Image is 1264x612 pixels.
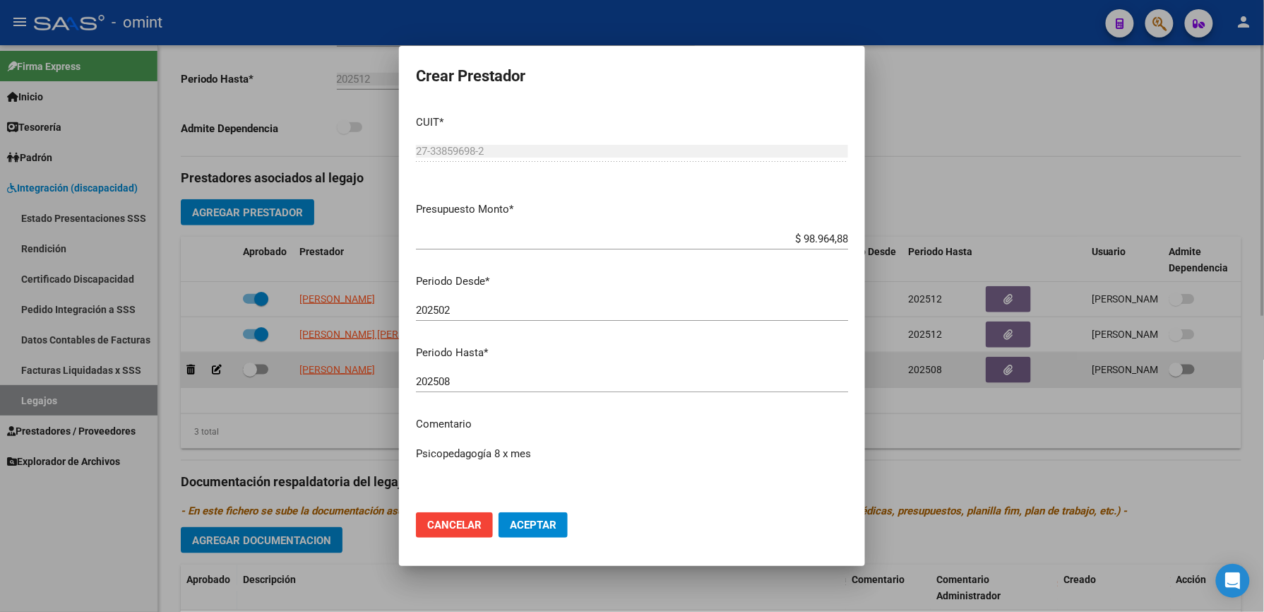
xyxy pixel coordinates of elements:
p: Periodo Desde [416,273,848,290]
h2: Crear Prestador [416,63,848,90]
p: CUIT [416,114,848,131]
span: Aceptar [510,519,556,531]
button: Cancelar [416,512,493,538]
div: Open Intercom Messenger [1216,564,1250,598]
p: Presupuesto Monto [416,201,848,218]
button: Aceptar [499,512,568,538]
p: Periodo Hasta [416,345,848,361]
span: Cancelar [427,519,482,531]
p: Comentario [416,416,848,432]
